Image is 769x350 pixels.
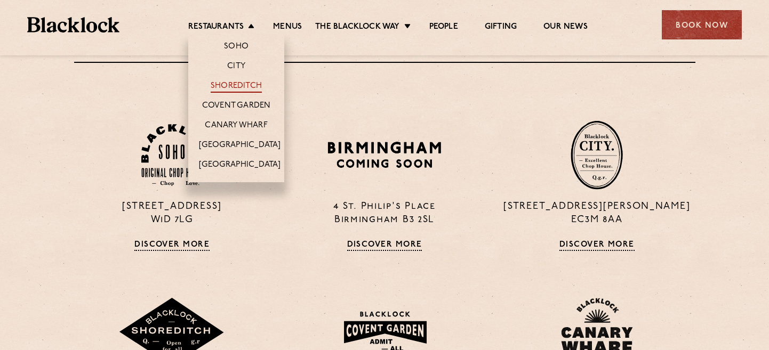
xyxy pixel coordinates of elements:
[224,42,249,53] a: Soho
[74,200,270,227] p: [STREET_ADDRESS] W1D 7LG
[315,22,399,34] a: The Blacklock Way
[286,200,483,227] p: 4 St. Philip's Place Birmingham B3 2SL
[662,10,742,39] div: Book Now
[211,81,262,93] a: Shoreditch
[188,22,244,34] a: Restaurants
[543,22,588,34] a: Our News
[134,240,210,251] a: Discover More
[485,22,517,34] a: Gifting
[559,240,635,251] a: Discover More
[227,61,245,73] a: City
[429,22,458,34] a: People
[571,120,623,190] img: City-stamp-default.svg
[141,124,203,186] img: Soho-stamp-default.svg
[347,240,422,251] a: Discover More
[326,138,444,172] img: BIRMINGHAM-P22_-e1747915156957.png
[205,120,267,132] a: Canary Wharf
[202,101,271,112] a: Covent Garden
[199,140,281,152] a: [GEOGRAPHIC_DATA]
[273,22,302,34] a: Menus
[499,200,695,227] p: [STREET_ADDRESS][PERSON_NAME] EC3M 8AA
[27,17,119,32] img: BL_Textured_Logo-footer-cropped.svg
[199,160,281,172] a: [GEOGRAPHIC_DATA]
